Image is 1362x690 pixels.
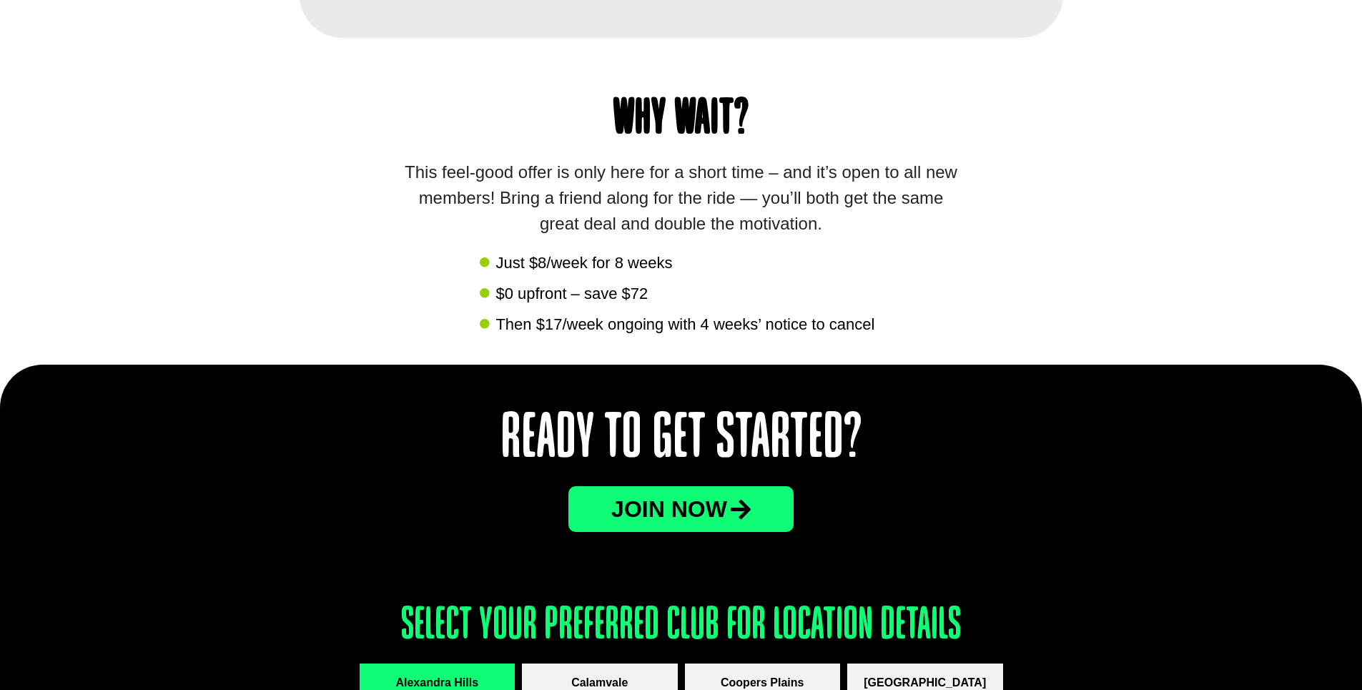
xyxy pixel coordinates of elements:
[360,603,1003,649] h3: Select your preferred club for location details
[492,251,672,275] span: Just $8/week for 8 weeks
[568,486,794,532] a: JOin now
[611,498,727,521] span: JOin now
[328,95,1035,145] h1: Why wait?
[492,282,648,305] span: $0 upfront – save $72
[360,408,1003,472] h2: Ready to Get Started?
[398,159,963,237] div: This feel-good offer is only here for a short time – and it’s open to all new members! Bring a fr...
[492,312,874,336] span: Then $17/week ongoing with 4 weeks’ notice to cancel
